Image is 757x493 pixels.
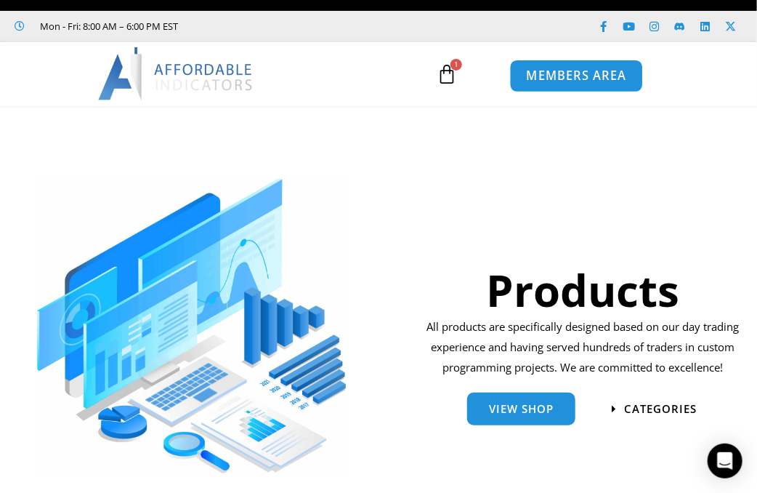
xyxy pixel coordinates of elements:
div: Open Intercom Messenger [708,444,742,478]
span: Mon - Fri: 8:00 AM – 6:00 PM EST [37,17,179,35]
a: 1 [415,53,479,95]
p: All products are specifically designed based on our day trading experience and having served hund... [420,317,746,378]
a: categories [612,404,697,414]
span: View Shop [489,404,554,414]
span: MEMBERS AREA [526,70,626,82]
span: categories [624,404,697,414]
span: 1 [450,59,462,71]
img: ProductsSection scaled | Affordable Indicators – NinjaTrader [37,179,346,474]
a: View Shop [467,393,575,425]
iframe: Customer reviews powered by Trustpilot [186,19,404,33]
a: MEMBERS AREA [509,60,642,92]
h1: Products [420,260,746,321]
img: LogoAI | Affordable Indicators – NinjaTrader [98,47,254,100]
